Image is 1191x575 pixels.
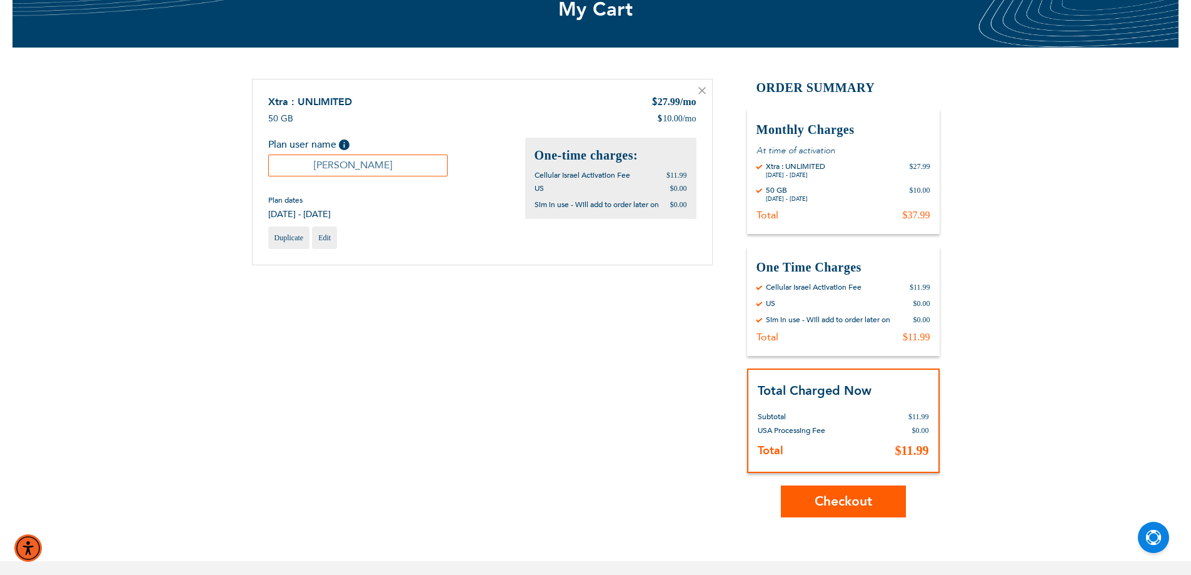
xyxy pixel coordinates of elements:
div: $11.99 [903,331,930,343]
div: $0.00 [913,315,930,325]
h2: One-time charges: [535,147,687,164]
span: $11.99 [895,444,929,457]
button: Checkout [781,486,906,517]
span: /mo [680,96,696,107]
span: Plan user name [268,138,336,151]
div: 10.00 [657,113,696,125]
a: Edit [312,226,337,249]
a: Duplicate [268,226,310,249]
span: /mo [683,113,696,125]
div: 27.99 [651,95,696,110]
span: Plan dates [268,195,331,205]
span: $11.99 [908,412,929,421]
div: Total [756,209,778,221]
h2: Order Summary [747,79,940,97]
span: Sim in use - Will add to order later on [535,200,659,210]
div: $27.99 [910,161,930,179]
strong: Total [758,443,783,459]
span: Help [339,140,349,150]
div: Accessibility Menu [14,534,42,562]
th: Subtotal [758,400,872,424]
span: [DATE] - [DATE] [268,208,331,220]
span: $0.00 [670,200,687,209]
div: [DATE] - [DATE] [766,195,808,203]
span: Checkout [815,492,872,511]
a: Xtra : UNLIMITED [268,95,352,109]
strong: Total Charged Now [758,382,872,399]
div: Total [756,331,778,343]
span: $ [657,113,663,125]
div: 50 GB [766,185,808,195]
span: $11.99 [666,171,687,180]
h3: Monthly Charges [756,121,930,138]
div: $11.99 [910,282,930,292]
div: Xtra : UNLIMITED [766,161,825,171]
p: At time of activation [756,145,930,156]
span: USA Processing Fee [758,425,825,435]
div: US [766,298,775,308]
div: $37.99 [903,209,930,221]
span: Cellular Israel Activation Fee [535,170,630,180]
span: $0.00 [912,426,929,435]
span: 50 GB [268,113,293,125]
span: US [535,183,544,193]
div: $0.00 [913,298,930,308]
span: Edit [318,233,331,242]
h3: One Time Charges [756,259,930,276]
div: [DATE] - [DATE] [766,171,825,179]
span: $0.00 [670,184,687,193]
span: $ [651,96,658,110]
div: Sim in use - Will add to order later on [766,315,890,325]
div: Cellular Israel Activation Fee [766,282,862,292]
span: Duplicate [274,233,304,242]
div: $10.00 [910,185,930,203]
